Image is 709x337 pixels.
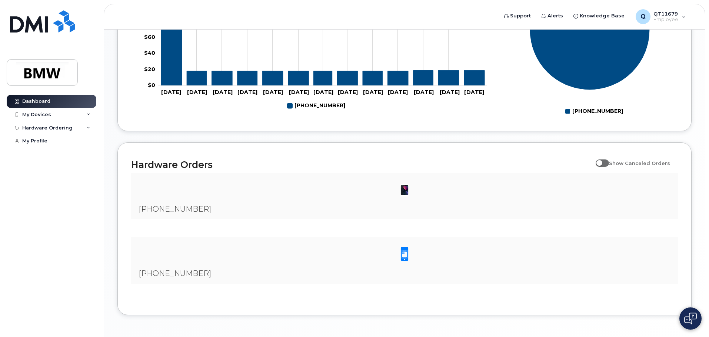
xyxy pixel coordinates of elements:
[213,89,233,95] tspan: [DATE]
[148,82,155,88] tspan: $0
[464,89,484,95] tspan: [DATE]
[144,50,155,56] tspan: $40
[397,183,412,198] img: image20231002-3703462-1ig824h.jpeg
[414,89,434,95] tspan: [DATE]
[684,313,697,324] img: Open chat
[609,160,670,166] span: Show Canceled Orders
[440,89,460,95] tspan: [DATE]
[338,89,358,95] tspan: [DATE]
[313,89,333,95] tspan: [DATE]
[287,100,345,112] g: 864-601-4292
[139,205,211,213] span: [PHONE_NUMBER]
[499,9,536,23] a: Support
[630,9,691,24] div: QT11679
[388,89,408,95] tspan: [DATE]
[547,12,563,20] span: Alerts
[640,12,646,21] span: Q
[287,100,345,112] g: Legend
[161,89,181,95] tspan: [DATE]
[289,89,309,95] tspan: [DATE]
[510,12,531,20] span: Support
[139,269,211,278] span: [PHONE_NUMBER]
[144,34,155,40] tspan: $60
[363,89,383,95] tspan: [DATE]
[263,89,283,95] tspan: [DATE]
[144,66,155,73] tspan: $20
[653,17,678,23] span: Employee
[596,156,602,162] input: Show Canceled Orders
[580,12,625,20] span: Knowledge Base
[187,89,207,95] tspan: [DATE]
[536,9,568,23] a: Alerts
[131,159,592,170] h2: Hardware Orders
[565,105,623,118] g: Legend
[568,9,630,23] a: Knowledge Base
[237,89,257,95] tspan: [DATE]
[653,11,678,17] span: QT11679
